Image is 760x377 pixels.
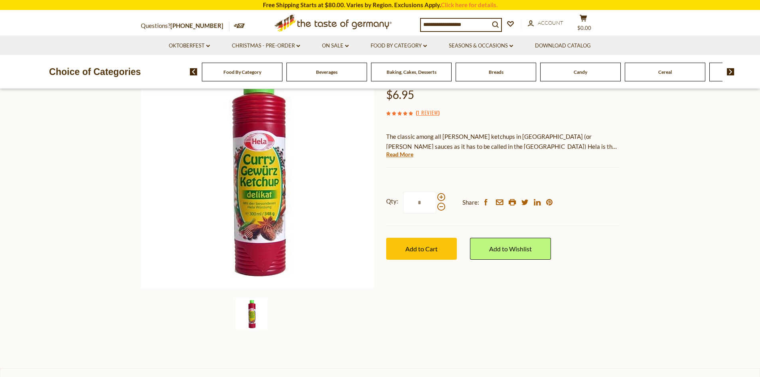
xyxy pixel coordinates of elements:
a: Add to Wishlist [470,238,551,260]
span: Add to Cart [405,245,438,253]
a: Christmas - PRE-ORDER [232,41,300,50]
a: Seasons & Occasions [449,41,513,50]
img: Hela Curry Gewurz Ketchup Delikat [141,55,374,289]
a: Cereal [658,69,672,75]
a: Download Catalog [535,41,591,50]
a: 1 Review [417,109,438,117]
span: Account [538,20,563,26]
a: Breads [489,69,503,75]
p: The classic among all [PERSON_NAME] ketchups in [GEOGRAPHIC_DATA] (or [PERSON_NAME] sauces as it ... [386,132,620,152]
strong: Qty: [386,196,398,206]
span: ( ) [416,109,440,116]
a: Read More [386,150,413,158]
p: Questions? [141,21,229,31]
span: $0.00 [577,25,591,31]
a: Beverages [316,69,338,75]
input: Qty: [403,191,436,213]
span: $6.95 [386,88,414,101]
a: Account [528,19,563,28]
img: previous arrow [190,68,197,75]
a: Food By Category [223,69,261,75]
a: Oktoberfest [169,41,210,50]
a: Baking, Cakes, Desserts [387,69,436,75]
a: Candy [574,69,587,75]
a: Click here for details. [441,1,497,8]
button: $0.00 [572,14,596,34]
span: Share: [462,197,479,207]
img: Hela Curry Gewurz Ketchup Delikat [236,298,268,330]
button: Add to Cart [386,238,457,260]
a: On Sale [322,41,349,50]
a: Food By Category [371,41,427,50]
img: next arrow [727,68,734,75]
a: [PHONE_NUMBER] [170,22,223,29]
